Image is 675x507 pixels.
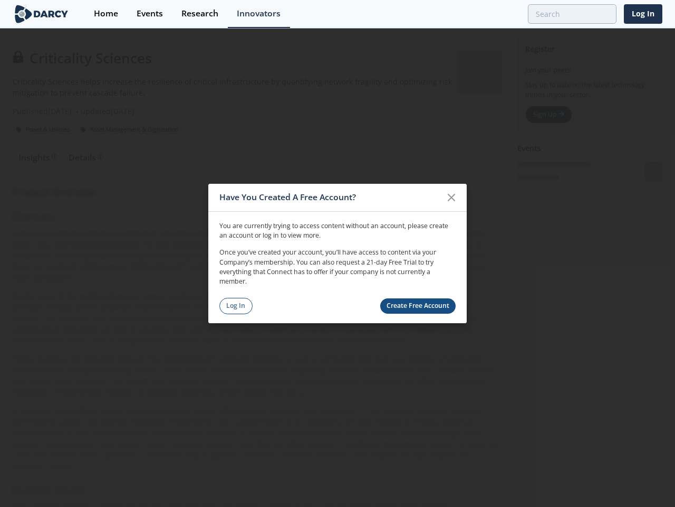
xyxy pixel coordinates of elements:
div: Innovators [237,10,281,18]
div: Research [181,10,218,18]
div: Have You Created A Free Account? [219,187,441,208]
p: You are currently trying to access content without an account, please create an account or log in... [219,221,456,240]
p: Once you’ve created your account, you’ll have access to content via your Company’s membership. Yo... [219,248,456,287]
a: Create Free Account [380,298,456,314]
a: Log In [219,298,253,314]
div: Home [94,10,118,18]
div: Events [137,10,163,18]
img: logo-wide.svg [13,5,70,23]
a: Log In [624,4,662,24]
input: Advanced Search [528,4,616,24]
